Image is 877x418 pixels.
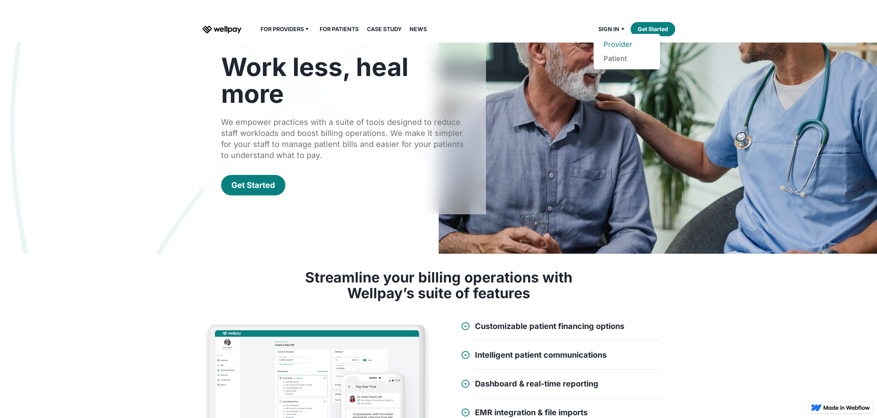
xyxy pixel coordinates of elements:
div: For Providers [256,24,315,34]
div: We empower practices with a suite of tools designed to reduce staff workloads and boost billing o... [221,117,467,161]
a: home [202,24,242,34]
a: For Patients [315,24,363,34]
h1: Work less, heal more [221,54,467,107]
div: For Providers [261,24,304,34]
h4: Intelligent patient communications [475,350,607,360]
a: Case Study [362,24,406,34]
div: Get Started [231,180,275,191]
h3: Streamline your billing operations with Wellpay’s suite of features [297,269,581,301]
div: Sign in [598,24,619,34]
nav: Sign in [594,34,660,69]
div: Sign in [594,24,631,34]
a: News [405,24,432,34]
a: Get Started [221,175,285,195]
img: Made in Webflow [823,405,870,410]
a: Patient [603,52,650,66]
a: Provider [603,37,650,52]
a: Get Started [631,22,675,36]
h4: Customizable patient financing options [475,321,624,331]
h4: Dashboard & real-time reporting [475,379,598,388]
h4: EMR integration & file imports [475,408,588,417]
